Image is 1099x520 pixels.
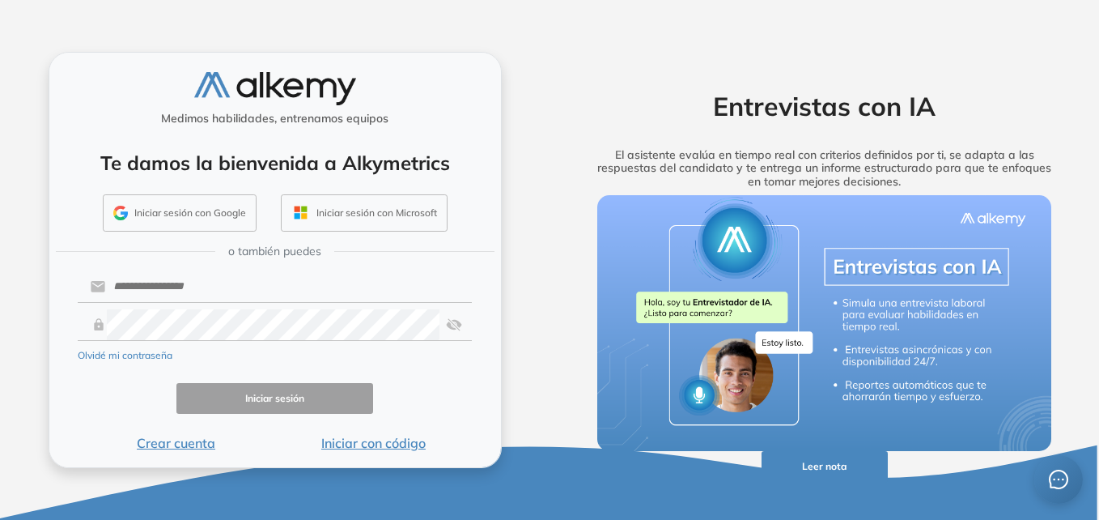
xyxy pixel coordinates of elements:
h2: Entrevistas con IA [572,91,1077,121]
button: Olvidé mi contraseña [78,348,172,363]
button: Iniciar sesión con Microsoft [281,194,448,232]
img: logo-alkemy [194,72,356,105]
button: Iniciar sesión con Google [103,194,257,232]
button: Iniciar sesión [176,383,374,415]
button: Leer nota [762,451,888,483]
span: o también puedes [228,243,321,260]
img: OUTLOOK_ICON [291,203,310,222]
span: message [1049,470,1068,489]
h5: Medimos habilidades, entrenamos equipos [56,112,494,126]
h5: El asistente evalúa en tiempo real con criterios definidos por ti, se adapta a las respuestas del... [572,148,1077,189]
img: img-more-info [597,195,1052,451]
h4: Te damos la bienvenida a Alkymetrics [70,151,480,175]
button: Iniciar con código [274,433,472,453]
button: Crear cuenta [78,433,275,453]
img: asd [446,309,462,340]
img: GMAIL_ICON [113,206,128,220]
